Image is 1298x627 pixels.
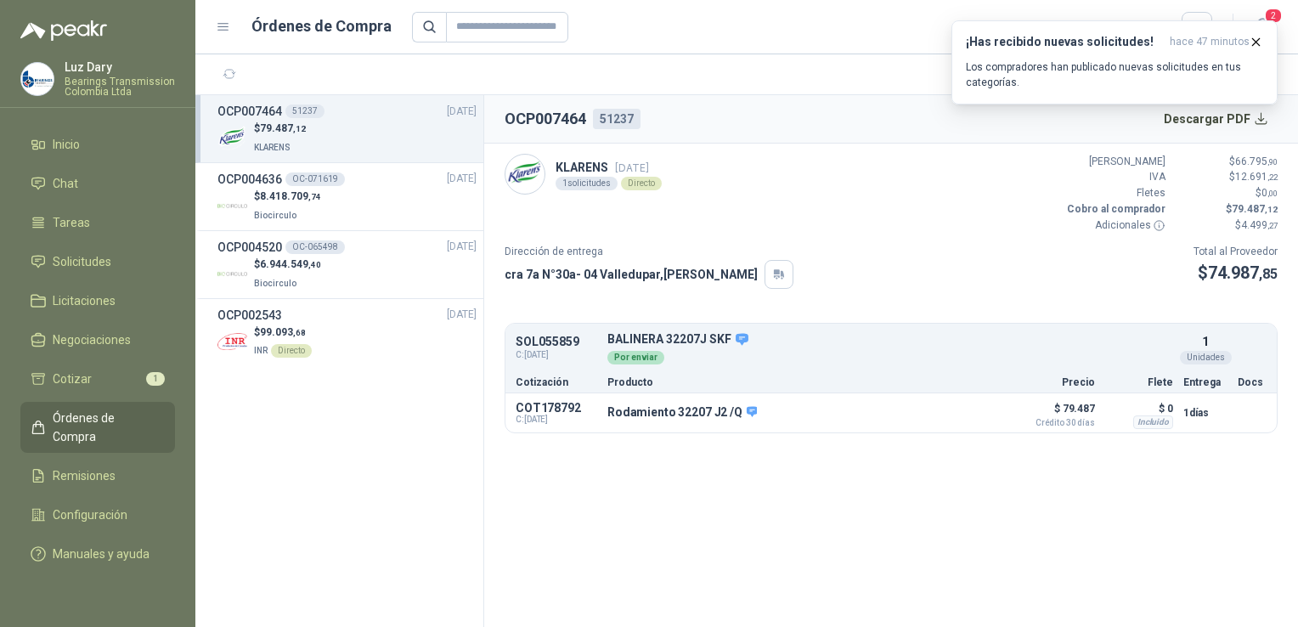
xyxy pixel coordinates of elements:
[1183,403,1227,423] p: 1 días
[53,135,80,154] span: Inicio
[516,348,597,362] span: C: [DATE]
[20,285,175,317] a: Licitaciones
[621,177,662,190] div: Directo
[260,326,306,338] span: 99.093
[1267,189,1278,198] span: ,00
[1208,263,1278,283] span: 74.987
[1232,203,1278,215] span: 79.487
[966,35,1163,49] h3: ¡Has recibido nuevas solicitudes!
[1261,187,1278,199] span: 0
[260,122,306,134] span: 79.487
[1105,398,1173,419] p: $ 0
[1176,201,1278,217] p: $
[516,377,597,387] p: Cotización
[516,401,597,415] p: COT178792
[615,161,649,174] span: [DATE]
[254,189,321,205] p: $
[53,291,116,310] span: Licitaciones
[1064,154,1165,170] p: [PERSON_NAME]
[447,239,477,255] span: [DATE]
[308,260,321,269] span: ,40
[607,405,757,421] p: Rodamiento 32207 J2 /Q
[20,499,175,531] a: Configuración
[447,171,477,187] span: [DATE]
[217,102,477,155] a: OCP00746451237[DATE] Company Logo$79.487,12KLARENS
[217,170,282,189] h3: OCP004636
[146,372,165,386] span: 1
[593,109,641,129] div: 51237
[1238,377,1267,387] p: Docs
[53,545,150,563] span: Manuales y ayuda
[607,332,1173,347] p: BALINERA 32207J SKF
[1176,154,1278,170] p: $
[607,377,1000,387] p: Producto
[505,244,793,260] p: Dirección de entrega
[20,538,175,570] a: Manuales y ayuda
[293,328,306,337] span: ,68
[1264,8,1283,24] span: 2
[217,306,282,325] h3: OCP002543
[254,121,306,137] p: $
[65,61,175,73] p: Luz Dary
[447,104,477,120] span: [DATE]
[1180,351,1232,364] div: Unidades
[217,238,477,291] a: OCP004520OC-065498[DATE] Company Logo$6.944.549,40Biocirculo
[53,330,131,349] span: Negociaciones
[217,102,282,121] h3: OCP007464
[1133,415,1173,429] div: Incluido
[1176,217,1278,234] p: $
[217,259,247,289] img: Company Logo
[254,143,291,152] span: KLARENS
[21,63,54,95] img: Company Logo
[1154,102,1278,136] button: Descargar PDF
[1235,155,1278,167] span: 66.795
[1176,185,1278,201] p: $
[254,211,296,220] span: Biocirculo
[53,252,111,271] span: Solicitudes
[53,174,78,193] span: Chat
[217,191,247,221] img: Company Logo
[516,336,597,348] p: SOL055859
[1064,185,1165,201] p: Fletes
[254,279,296,288] span: Biocirculo
[516,415,597,425] span: C: [DATE]
[293,124,306,133] span: ,12
[447,307,477,323] span: [DATE]
[217,238,282,257] h3: OCP004520
[20,460,175,492] a: Remisiones
[1267,172,1278,182] span: ,22
[285,104,324,118] div: 51237
[1176,169,1278,185] p: $
[20,20,107,41] img: Logo peakr
[1247,12,1278,42] button: 2
[285,240,345,254] div: OC-065498
[254,346,268,355] span: INR
[1202,332,1209,351] p: 1
[1241,219,1278,231] span: 4.499
[254,257,321,273] p: $
[20,324,175,356] a: Negociaciones
[1267,221,1278,230] span: ,27
[1235,171,1278,183] span: 12.691
[505,155,545,194] img: Company Logo
[53,409,159,446] span: Órdenes de Compra
[1194,260,1278,286] p: $
[217,326,247,356] img: Company Logo
[53,506,127,524] span: Configuración
[20,167,175,200] a: Chat
[217,306,477,359] a: OCP002543[DATE] Company Logo$99.093,68INRDirecto
[260,190,321,202] span: 8.418.709
[1010,377,1095,387] p: Precio
[1183,377,1227,387] p: Entrega
[53,213,90,232] span: Tareas
[308,192,321,201] span: ,74
[1010,419,1095,427] span: Crédito 30 días
[1064,169,1165,185] p: IVA
[20,128,175,161] a: Inicio
[1194,244,1278,260] p: Total al Proveedor
[285,172,345,186] div: OC-071619
[217,170,477,223] a: OCP004636OC-071619[DATE] Company Logo$8.418.709,74Biocirculo
[53,466,116,485] span: Remisiones
[1064,201,1165,217] p: Cobro al comprador
[271,344,312,358] div: Directo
